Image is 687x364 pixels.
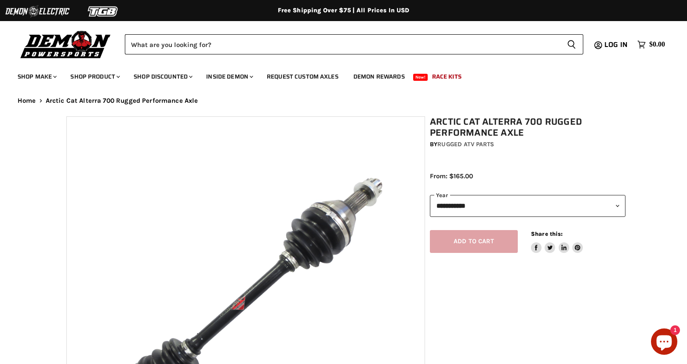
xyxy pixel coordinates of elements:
div: by [430,140,625,149]
h1: Arctic Cat Alterra 700 Rugged Performance Axle [430,116,625,138]
img: Demon Electric Logo 2 [4,3,70,20]
a: Shop Product [64,68,125,86]
form: Product [125,34,583,54]
a: Log in [600,41,633,49]
span: $0.00 [649,40,665,49]
select: year [430,195,625,216]
ul: Main menu [11,64,663,86]
span: New! [413,74,428,81]
a: Request Custom Axles [260,68,345,86]
button: Search [560,34,583,54]
a: Shop Make [11,68,62,86]
span: From: $165.00 [430,172,473,180]
a: Inside Demon [200,68,258,86]
a: Demon Rewards [347,68,411,86]
span: Share this: [531,231,563,237]
a: Home [18,97,36,105]
a: $0.00 [633,38,669,51]
input: Search [125,34,560,54]
a: Shop Discounted [127,68,198,86]
inbox-online-store-chat: Shopify online store chat [648,328,680,357]
img: TGB Logo 2 [70,3,136,20]
a: Rugged ATV Parts [437,141,494,148]
span: Log in [604,39,628,50]
span: Arctic Cat Alterra 700 Rugged Performance Axle [46,97,198,105]
img: Demon Powersports [18,29,114,60]
a: Race Kits [425,68,468,86]
aside: Share this: [531,230,583,253]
